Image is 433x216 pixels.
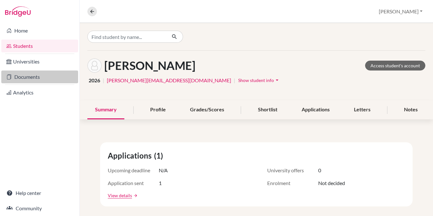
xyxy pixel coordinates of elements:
img: Bridge-U [5,6,31,17]
span: Application sent [108,179,159,187]
button: [PERSON_NAME] [376,5,425,18]
span: N/A [159,167,168,174]
a: Analytics [1,86,78,99]
span: Enrolment [267,179,318,187]
a: Access student's account [365,61,425,71]
i: arrow_drop_down [274,77,280,83]
div: Shortlist [250,101,285,119]
span: Applications [108,150,154,161]
h1: [PERSON_NAME] [104,59,195,72]
span: | [103,77,104,84]
div: Profile [143,101,173,119]
span: 0 [318,167,321,174]
span: Not decided [318,179,345,187]
span: (1) [154,150,165,161]
a: Documents [1,71,78,83]
div: Grades/Scores [182,101,232,119]
div: Notes [396,101,425,119]
span: University offers [267,167,318,174]
a: arrow_forward [132,193,138,198]
img: Anna Neamtu's avatar [87,58,102,73]
span: 1 [159,179,162,187]
div: Applications [294,101,337,119]
a: Universities [1,55,78,68]
div: Summary [87,101,124,119]
input: Find student by name... [87,31,166,43]
span: Upcoming deadline [108,167,159,174]
a: Help center [1,187,78,199]
a: Home [1,24,78,37]
div: Letters [346,101,378,119]
a: Community [1,202,78,215]
a: View details [108,192,132,199]
a: Students [1,40,78,52]
span: | [234,77,235,84]
button: Show student infoarrow_drop_down [238,75,281,85]
a: [PERSON_NAME][EMAIL_ADDRESS][DOMAIN_NAME] [107,77,231,84]
span: 2026 [89,77,100,84]
span: Show student info [238,78,274,83]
